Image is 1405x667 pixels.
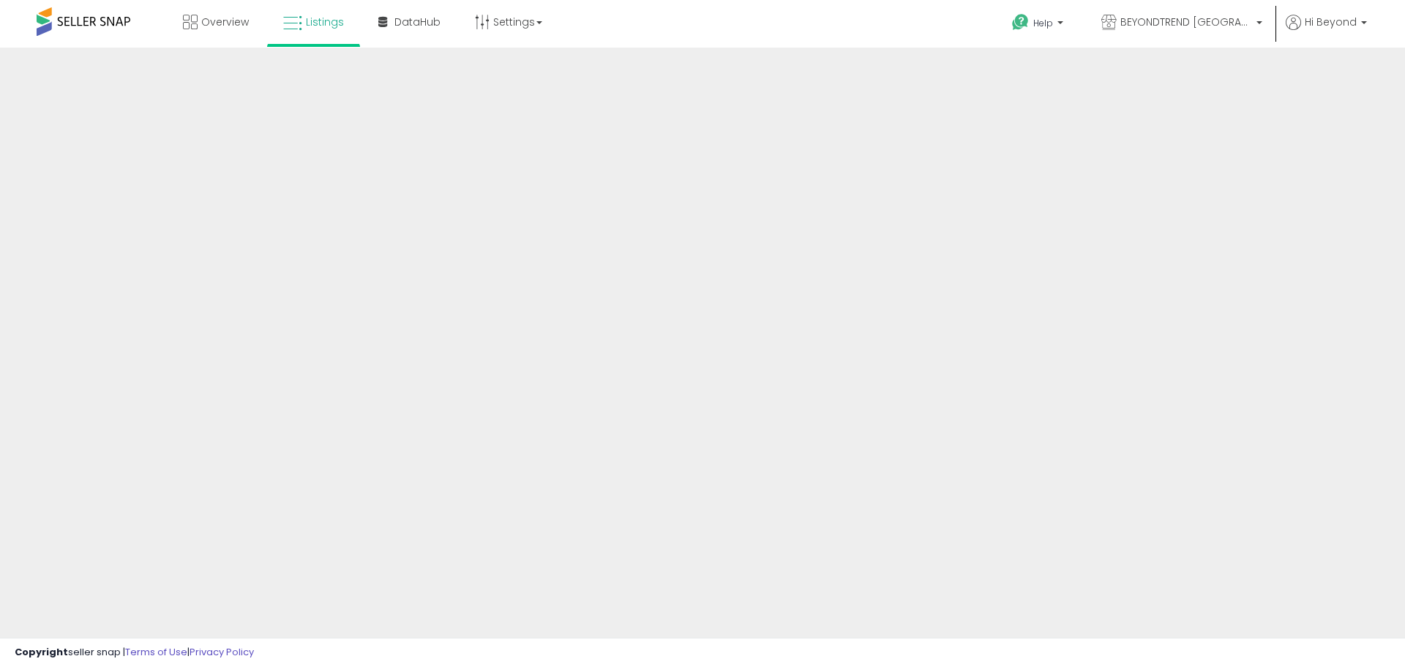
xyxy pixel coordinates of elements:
[1286,15,1367,48] a: Hi Beyond
[1120,15,1252,29] span: BEYONDTREND [GEOGRAPHIC_DATA]
[1033,17,1053,29] span: Help
[15,646,254,660] div: seller snap | |
[306,15,344,29] span: Listings
[1000,2,1078,48] a: Help
[1305,15,1357,29] span: Hi Beyond
[1011,13,1030,31] i: Get Help
[394,15,441,29] span: DataHub
[201,15,249,29] span: Overview
[190,645,254,659] a: Privacy Policy
[125,645,187,659] a: Terms of Use
[15,645,68,659] strong: Copyright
